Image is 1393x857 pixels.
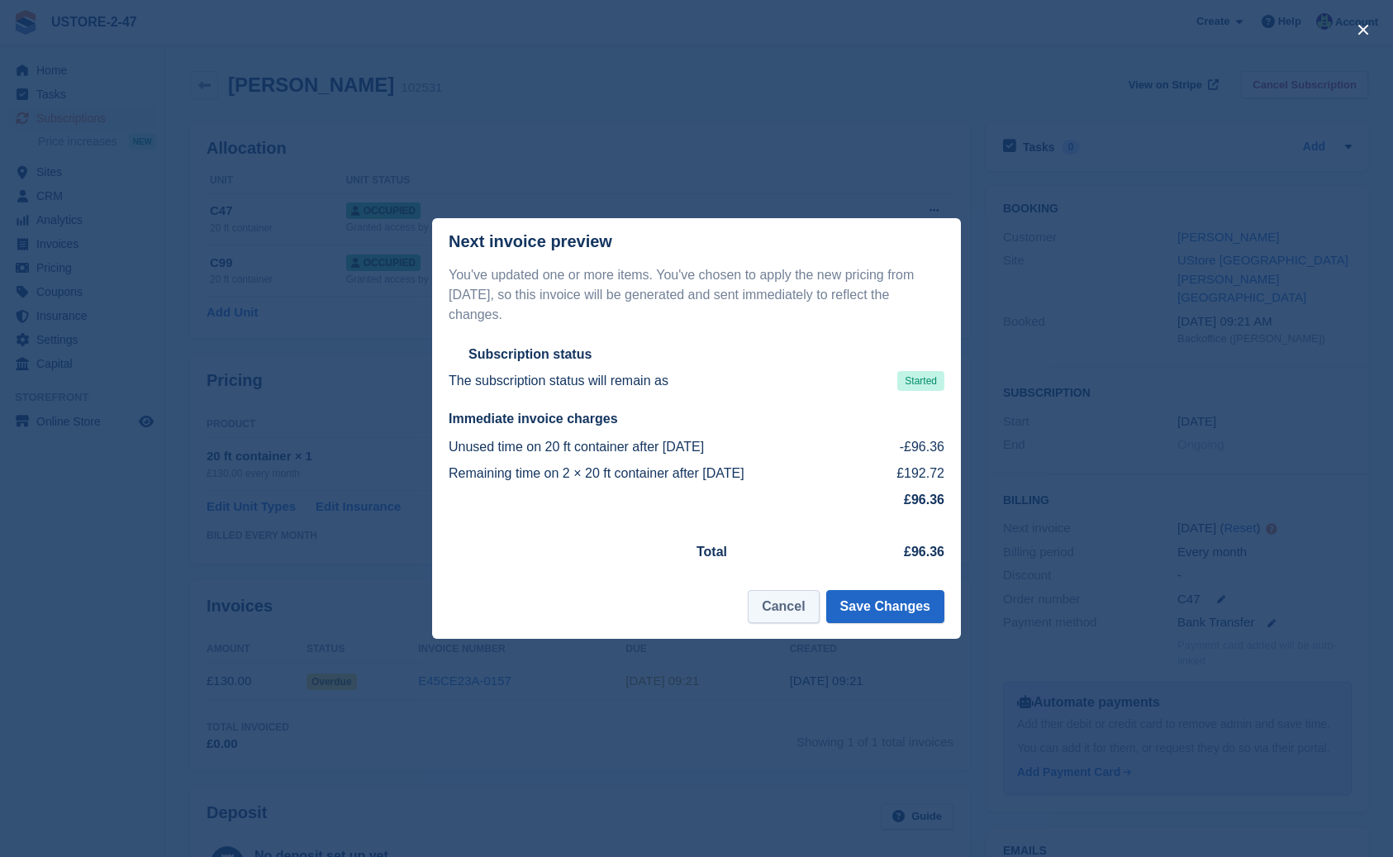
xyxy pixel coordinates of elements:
[449,460,875,487] td: Remaining time on 2 × 20 ft container after [DATE]
[875,460,944,487] td: £192.72
[449,232,612,251] p: Next invoice preview
[1350,17,1376,43] button: close
[449,411,944,427] h2: Immediate invoice charges
[875,434,944,460] td: -£96.36
[449,371,668,391] p: The subscription status will remain as
[897,371,944,391] span: Started
[449,265,944,325] p: You've updated one or more items. You've chosen to apply the new pricing from [DATE], so this inv...
[826,590,944,623] button: Save Changes
[748,590,819,623] button: Cancel
[904,493,944,507] strong: £96.36
[449,434,875,460] td: Unused time on 20 ft container after [DATE]
[904,545,944,559] strong: £96.36
[696,545,727,559] strong: Total
[468,346,592,363] h2: Subscription status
